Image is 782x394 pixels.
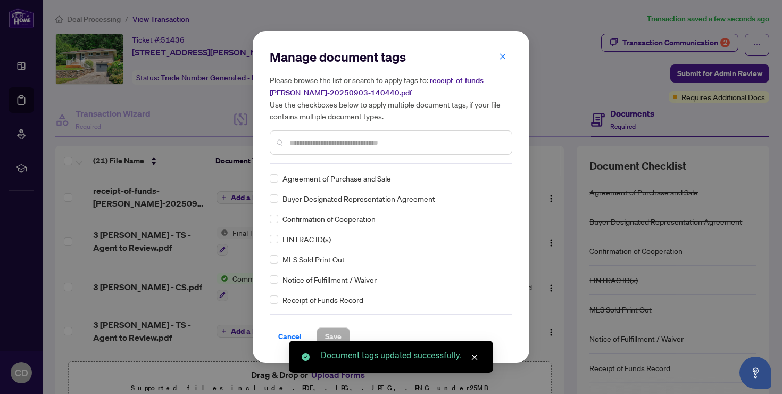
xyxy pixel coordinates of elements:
span: Buyer Designated Representation Agreement [282,193,435,204]
button: Open asap [739,357,771,389]
a: Close [469,351,480,363]
div: Document tags updated successfully. [321,349,480,362]
span: FINTRAC ID(s) [282,233,331,245]
h5: Please browse the list or search to apply tags to: Use the checkboxes below to apply multiple doc... [270,74,512,122]
span: Notice of Fulfillment / Waiver [282,274,377,285]
span: Agreement of Purchase and Sale [282,173,391,184]
h2: Manage document tags [270,48,512,65]
span: check-circle [302,353,310,361]
button: Save [317,327,350,346]
button: Cancel [270,327,310,346]
span: Receipt of Funds Record [282,294,363,306]
span: close [471,354,478,361]
span: close [499,53,506,60]
span: Cancel [278,328,302,345]
span: Confirmation of Cooperation [282,213,376,225]
span: MLS Sold Print Out [282,253,345,265]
